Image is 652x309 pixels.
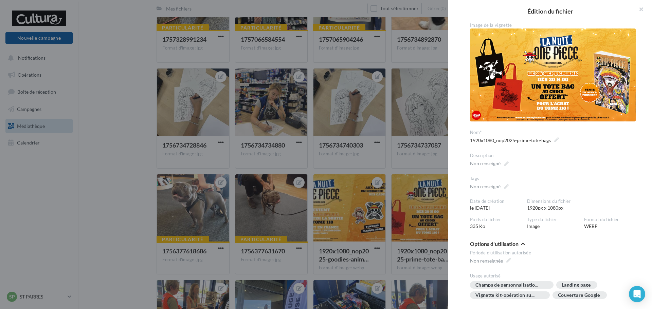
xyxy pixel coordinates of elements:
[558,293,600,298] div: Couverture Google
[475,293,543,297] span: Vignette kit-opération su...
[470,240,525,249] button: Options d'utilisation
[470,176,636,182] div: Tags
[470,198,527,211] div: le [DATE]
[470,217,522,223] div: Poids du fichier
[470,273,636,279] div: Usage autorisé
[527,217,579,223] div: Type du fichier
[584,217,636,223] div: Format du fichier
[584,217,641,230] div: WEBP
[459,8,641,14] h2: Édition du fichier
[470,28,636,122] img: 1920x1080_nop2025-prime-tote-bags
[475,283,547,287] span: Champs de personnalisatio...
[527,198,636,205] div: Dimensions du fichier
[470,256,511,266] span: Non renseignée
[527,217,584,230] div: Image
[629,286,645,302] div: Open Intercom Messenger
[470,136,559,145] span: 1920x1080_nop2025-prime-tote-bags
[470,22,636,28] div: Image de la vignette
[470,250,636,256] div: Période d’utilisation autorisée
[470,153,636,159] div: Description
[470,159,509,168] span: Non renseigné
[470,217,527,230] div: 335 Ko
[527,198,641,211] div: 1920px x 1080px
[470,183,501,190] div: Non renseigné
[470,241,519,247] span: Options d'utilisation
[562,283,591,288] div: Landing page
[470,198,522,205] div: Date de création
